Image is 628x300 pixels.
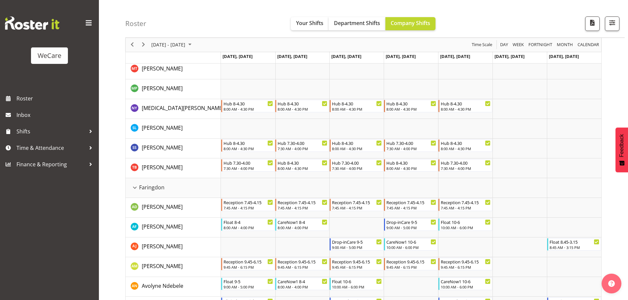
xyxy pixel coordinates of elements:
[384,139,438,152] div: Savita Savita"s event - Hub 7.30-4.00 Begin From Thursday, October 16, 2025 at 7:30:00 AM GMT+13:...
[221,199,275,211] div: Aleea Devenport"s event - Reception 7.45-4.15 Begin From Monday, October 13, 2025 at 7:45:00 AM G...
[332,106,382,112] div: 8:00 AM - 4:30 PM
[291,17,329,30] button: Your Shifts
[332,166,382,171] div: 7:30 AM - 4:00 PM
[386,258,436,265] div: Reception 9.45-6.15
[386,245,436,250] div: 10:00 AM - 6:00 PM
[330,139,383,152] div: Savita Savita"s event - Hub 8-4.30 Begin From Wednesday, October 15, 2025 at 8:00:00 AM GMT+13:00...
[441,146,491,151] div: 8:00 AM - 4:30 PM
[275,218,329,231] div: Alex Ferguson"s event - CareNow1 8-4 Begin From Tuesday, October 14, 2025 at 8:00:00 AM GMT+13:00...
[386,238,436,245] div: CareNow1 10-6
[386,199,436,205] div: Reception 7.45-4.15
[126,277,221,297] td: Avolyne Ndebele resource
[441,278,491,285] div: CareNow1 10-6
[142,243,183,250] span: [PERSON_NAME]
[332,146,382,151] div: 8:00 AM - 4:30 PM
[512,41,524,49] span: Week
[126,257,221,277] td: Antonia Mao resource
[142,223,183,230] span: [PERSON_NAME]
[224,205,273,210] div: 7:45 AM - 4:15 PM
[278,199,327,205] div: Reception 7.45-4.15
[441,159,491,166] div: Hub 7.30-4.00
[142,104,224,112] span: [MEDICAL_DATA][PERSON_NAME]
[330,238,383,251] div: Amy Johannsen"s event - Drop-inCare 9-5 Begin From Wednesday, October 15, 2025 at 9:00:00 AM GMT+...
[386,53,416,59] span: [DATE], [DATE]
[224,219,273,225] div: Float 8-4
[441,219,491,225] div: Float 10-6
[125,20,146,27] h4: Roster
[527,41,553,49] button: Fortnight
[296,19,323,27] span: Your Shifts
[16,126,86,136] span: Shifts
[615,127,628,172] button: Feedback - Show survey
[441,106,491,112] div: 8:00 AM - 4:30 PM
[16,159,86,169] span: Finance & Reporting
[386,219,436,225] div: Drop-inCare 9-5
[384,238,438,251] div: Amy Johannsen"s event - CareNow1 10-6 Begin From Thursday, October 16, 2025 at 10:00:00 AM GMT+13...
[142,144,183,151] a: [PERSON_NAME]
[275,278,329,290] div: Avolyne Ndebele"s event - CareNow1 8-4 Begin From Tuesday, October 14, 2025 at 8:00:00 AM GMT+13:...
[585,16,600,31] button: Download a PDF of the roster according to the set date range.
[126,119,221,139] td: Sarah Lamont resource
[386,100,436,107] div: Hub 8-4.30
[126,218,221,237] td: Alex Ferguson resource
[329,17,385,30] button: Department Shifts
[471,41,493,49] button: Time Scale
[224,264,273,270] div: 9:45 AM - 6:15 PM
[126,139,221,158] td: Savita Savita resource
[278,159,327,166] div: Hub 8-4.30
[224,166,273,171] div: 7:30 AM - 4:00 PM
[605,16,619,31] button: Filter Shifts
[619,134,625,157] span: Feedback
[142,104,224,112] a: [MEDICAL_DATA][PERSON_NAME]
[142,65,183,72] span: [PERSON_NAME]
[224,159,273,166] div: Hub 7.30-4.00
[277,53,307,59] span: [DATE], [DATE]
[391,19,430,27] span: Company Shifts
[332,199,382,205] div: Reception 7.45-4.15
[142,163,183,171] a: [PERSON_NAME]
[278,264,327,270] div: 9:45 AM - 6:15 PM
[438,139,492,152] div: Savita Savita"s event - Hub 8-4.30 Begin From Friday, October 17, 2025 at 8:00:00 AM GMT+13:00 En...
[278,140,327,146] div: Hub 7.30-4.00
[512,41,525,49] button: Timeline Week
[441,225,491,230] div: 10:00 AM - 6:00 PM
[441,205,491,210] div: 7:45 AM - 4:15 PM
[278,146,327,151] div: 7:30 AM - 4:00 PM
[142,84,183,92] a: [PERSON_NAME]
[278,166,327,171] div: 8:00 AM - 4:30 PM
[275,100,329,112] div: Nikita Yates"s event - Hub 8-4.30 Begin From Tuesday, October 14, 2025 at 8:00:00 AM GMT+13:00 En...
[278,219,327,225] div: CareNow1 8-4
[332,205,382,210] div: 7:45 AM - 4:15 PM
[151,41,186,49] span: [DATE] - [DATE]
[224,146,273,151] div: 8:00 AM - 4:30 PM
[385,17,435,30] button: Company Shifts
[278,106,327,112] div: 8:00 AM - 4:30 PM
[221,139,275,152] div: Savita Savita"s event - Hub 8-4.30 Begin From Monday, October 13, 2025 at 8:00:00 AM GMT+13:00 En...
[127,38,138,52] div: previous period
[142,203,183,211] a: [PERSON_NAME]
[221,278,275,290] div: Avolyne Ndebele"s event - Float 9-5 Begin From Monday, October 13, 2025 at 9:00:00 AM GMT+13:00 E...
[126,60,221,79] td: Michelle Thomas resource
[275,159,329,172] div: Tyla Boyd"s event - Hub 8-4.30 Begin From Tuesday, October 14, 2025 at 8:00:00 AM GMT+13:00 Ends ...
[278,278,327,285] div: CareNow1 8-4
[386,140,436,146] div: Hub 7.30-4.00
[278,258,327,265] div: Reception 9.45-6.15
[438,100,492,112] div: Nikita Yates"s event - Hub 8-4.30 Begin From Friday, October 17, 2025 at 8:00:00 AM GMT+13:00 End...
[438,159,492,172] div: Tyla Boyd"s event - Hub 7.30-4.00 Begin From Friday, October 17, 2025 at 7:30:00 AM GMT+13:00 End...
[221,159,275,172] div: Tyla Boyd"s event - Hub 7.30-4.00 Begin From Monday, October 13, 2025 at 7:30:00 AM GMT+13:00 End...
[330,199,383,211] div: Aleea Devenport"s event - Reception 7.45-4.15 Begin From Wednesday, October 15, 2025 at 7:45:00 A...
[224,140,273,146] div: Hub 8-4.30
[142,242,183,250] a: [PERSON_NAME]
[224,284,273,289] div: 9:00 AM - 5:00 PM
[138,38,149,52] div: next period
[38,51,61,61] div: WeCare
[550,245,599,250] div: 8:45 AM - 3:15 PM
[494,53,524,59] span: [DATE], [DATE]
[441,258,491,265] div: Reception 9.45-6.15
[556,41,574,49] button: Timeline Month
[150,41,194,49] button: October 2025
[275,199,329,211] div: Aleea Devenport"s event - Reception 7.45-4.15 Begin From Tuesday, October 14, 2025 at 7:45:00 AM ...
[142,262,183,270] span: [PERSON_NAME]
